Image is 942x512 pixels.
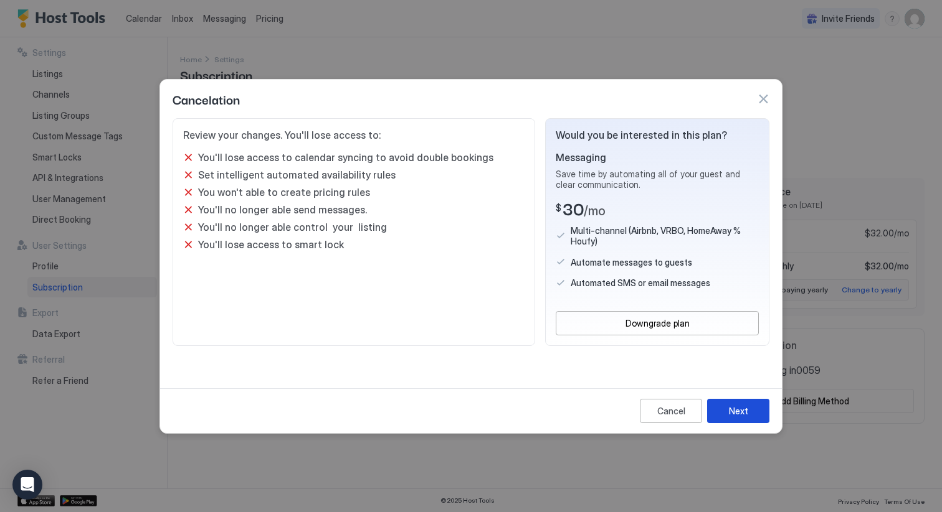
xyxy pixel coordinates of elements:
[198,221,387,233] span: You'll no longer able control your listing
[12,470,42,500] div: Open Intercom Messenger
[707,399,769,423] button: Next
[556,169,759,190] span: Save time by automating all of your guest and clear communication.
[657,404,685,417] div: Cancel
[563,195,584,220] span: 30
[640,399,702,423] button: Cancel
[571,225,759,247] span: Multi-channel (Airbnb, VRBO, HomeAway % Houfy)
[556,151,759,164] span: Messaging
[198,151,493,164] span: You'll lose access to calendar syncing to avoid double bookings
[198,169,396,181] span: Set intelligent automated availability rules
[198,203,367,216] span: You'll no longer able send messages.
[198,238,344,251] span: You'll lose access to smart lock
[571,277,710,289] span: Automated SMS or email messages
[198,186,370,198] span: You won't able to create pricing rules
[729,404,748,417] div: Next
[183,129,525,141] span: Review your changes. You'll lose access to:
[556,129,759,141] span: Would you be interested in this plan?
[173,90,240,108] span: Cancelation
[584,203,606,219] span: /mo
[556,202,561,213] span: $
[556,311,759,335] button: Downgrade plan
[571,257,692,268] span: Automate messages to guests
